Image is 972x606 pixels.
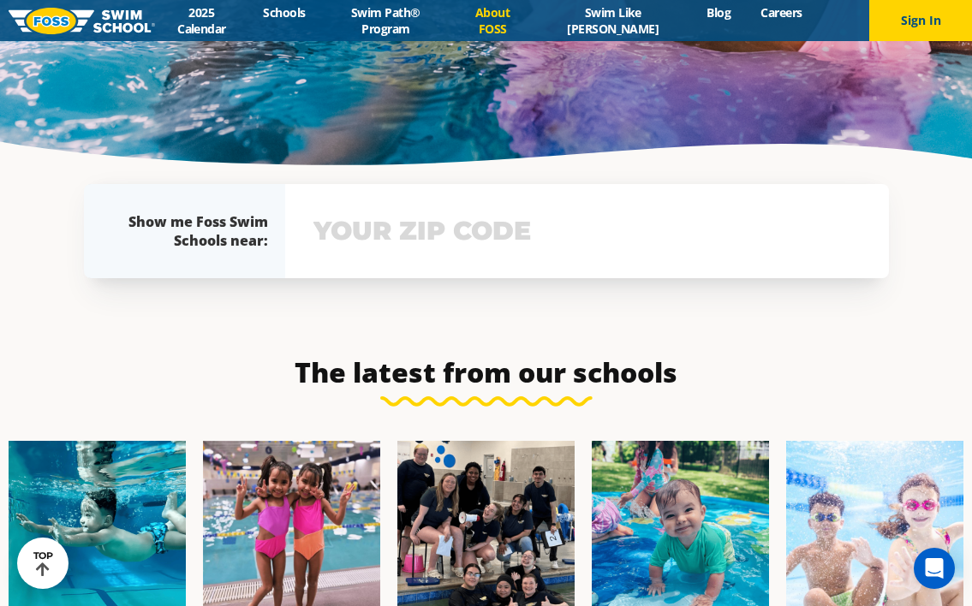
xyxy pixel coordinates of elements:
div: Open Intercom Messenger [914,548,955,589]
a: 2025 Calendar [155,4,248,37]
a: Schools [248,4,320,21]
div: Show me Foss Swim Schools near: [118,212,268,250]
input: YOUR ZIP CODE [309,206,865,256]
a: Swim Like [PERSON_NAME] [534,4,692,37]
div: TOP [33,550,53,577]
a: About FOSS [451,4,534,37]
img: FOSS Swim School Logo [9,8,155,34]
a: Careers [746,4,817,21]
a: Blog [692,4,746,21]
a: Swim Path® Program [320,4,451,37]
